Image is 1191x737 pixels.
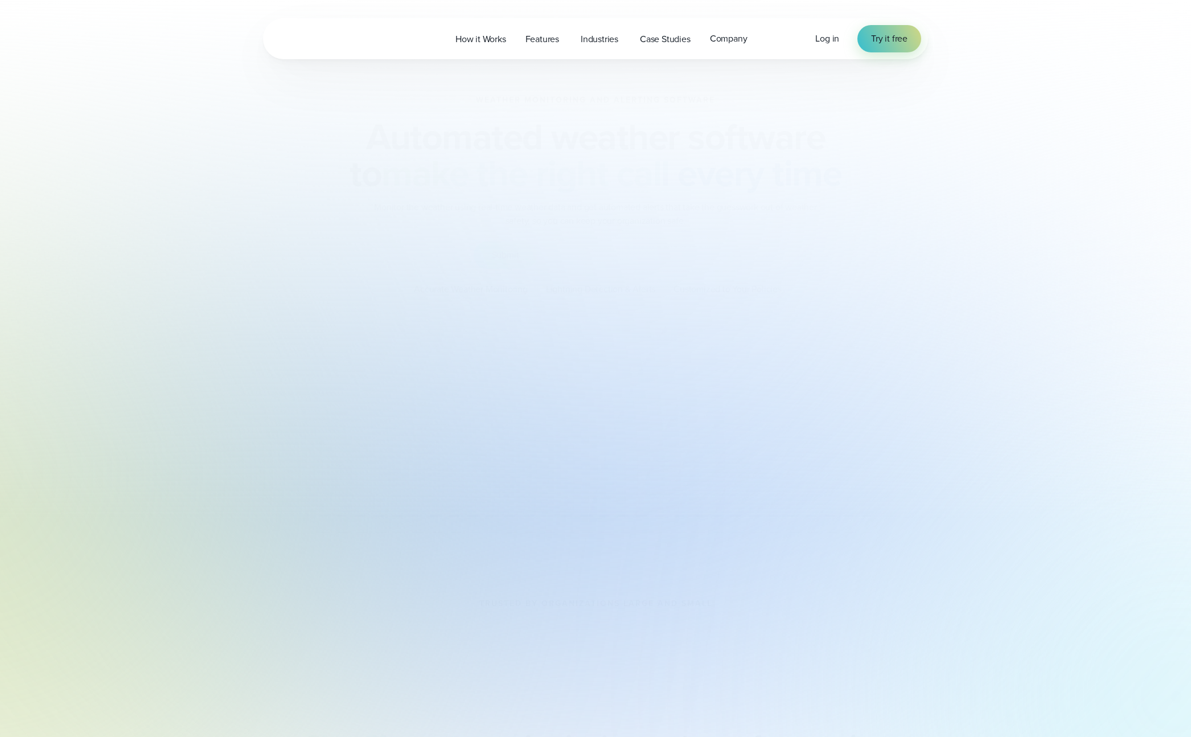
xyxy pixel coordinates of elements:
[815,32,839,45] span: Log in
[446,27,516,51] a: How it Works
[710,32,748,46] span: Company
[581,32,618,46] span: Industries
[630,27,700,51] a: Case Studies
[815,32,839,46] a: Log in
[455,32,506,46] span: How it Works
[871,32,907,46] span: Try it free
[640,32,691,46] span: Case Studies
[525,32,559,46] span: Features
[857,25,921,52] a: Try it free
